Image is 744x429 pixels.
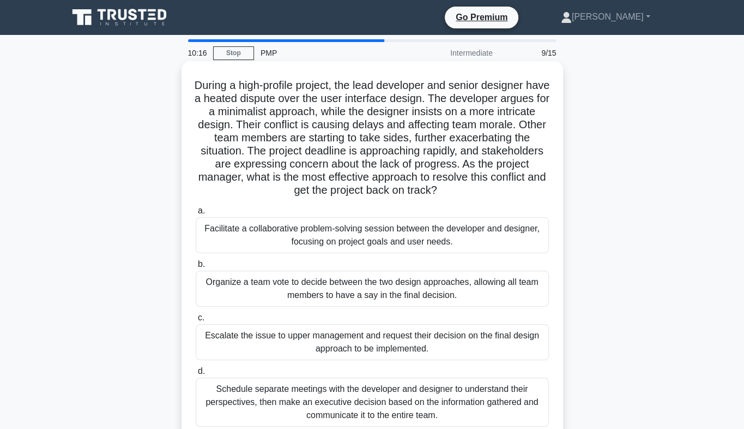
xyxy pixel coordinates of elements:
div: 9/15 [499,42,563,64]
h5: During a high-profile project, the lead developer and senior designer have a heated dispute over ... [195,79,550,198]
a: [PERSON_NAME] [535,6,676,28]
a: Stop [213,46,254,60]
span: a. [198,206,205,215]
div: Organize a team vote to decide between the two design approaches, allowing all team members to ha... [196,271,549,307]
div: PMP [254,42,404,64]
div: Intermediate [404,42,499,64]
div: Facilitate a collaborative problem-solving session between the developer and designer, focusing o... [196,217,549,253]
a: Go Premium [449,10,514,24]
div: Escalate the issue to upper management and request their decision on the final design approach to... [196,324,549,360]
div: Schedule separate meetings with the developer and designer to understand their perspectives, then... [196,378,549,427]
span: b. [198,259,205,269]
div: 10:16 [182,42,213,64]
span: c. [198,313,204,322]
span: d. [198,366,205,376]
